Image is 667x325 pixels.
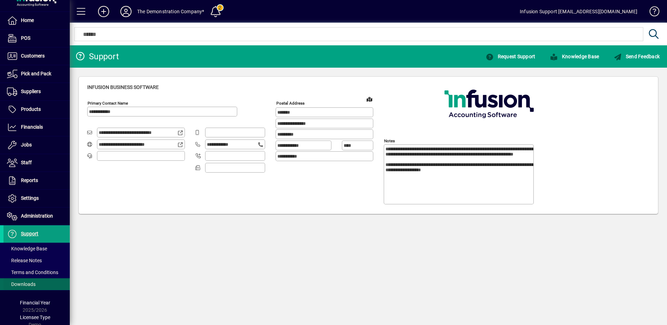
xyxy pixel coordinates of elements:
span: Financial Year [20,300,50,305]
a: POS [3,30,70,47]
span: Jobs [21,142,32,148]
span: Administration [21,213,53,219]
div: Support [75,51,119,62]
span: Reports [21,177,38,183]
a: Financials [3,119,70,136]
span: Suppliers [21,89,41,94]
span: Licensee Type [20,315,50,320]
a: Pick and Pack [3,65,70,83]
a: Products [3,101,70,118]
button: Send Feedback [612,50,661,63]
span: POS [21,35,30,41]
mat-label: Notes [384,138,395,143]
div: Infusion Support [EMAIL_ADDRESS][DOMAIN_NAME] [520,6,637,17]
a: Suppliers [3,83,70,100]
button: Profile [115,5,137,18]
a: Staff [3,154,70,172]
span: Release Notes [7,258,42,263]
span: Financials [21,124,43,130]
span: Pick and Pack [21,71,51,76]
span: Settings [21,195,39,201]
button: Knowledge Base [548,50,601,63]
a: Downloads [3,278,70,290]
a: Knowledge Base [542,50,606,63]
span: Customers [21,53,45,59]
a: Terms and Conditions [3,266,70,278]
a: Settings [3,190,70,207]
button: Request Support [484,50,537,63]
div: The Demonstration Company* [137,6,204,17]
mat-label: Primary Contact Name [88,101,128,106]
span: Request Support [486,54,535,59]
a: View on map [364,93,375,105]
a: Knowledge Base [644,1,658,24]
span: Terms and Conditions [7,270,58,275]
span: Downloads [7,281,36,287]
span: Staff [21,160,32,165]
span: Knowledge Base [7,246,47,251]
a: Release Notes [3,255,70,266]
button: Add [92,5,115,18]
span: Products [21,106,41,112]
a: Knowledge Base [3,243,70,255]
a: Customers [3,47,70,65]
span: Support [21,231,38,236]
a: Jobs [3,136,70,154]
a: Administration [3,207,70,225]
a: Reports [3,172,70,189]
span: Send Feedback [614,54,660,59]
a: Home [3,12,70,29]
span: Home [21,17,34,23]
span: Infusion Business Software [87,84,159,90]
span: Knowledge Base [550,54,599,59]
